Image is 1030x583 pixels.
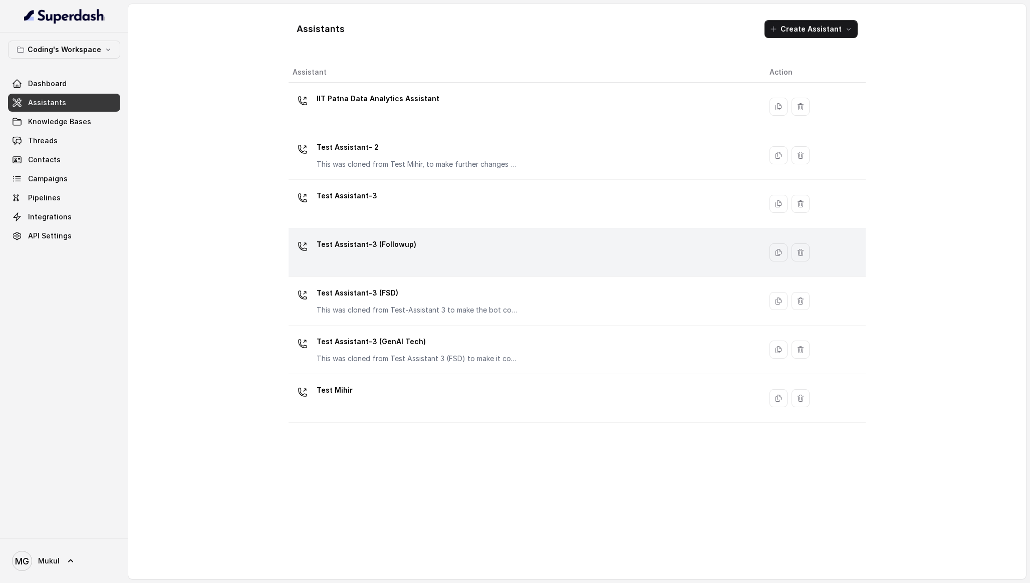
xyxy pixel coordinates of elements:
[8,227,120,245] a: API Settings
[317,285,517,301] p: Test Assistant-3 (FSD)
[289,62,761,83] th: Assistant
[8,94,120,112] a: Assistants
[15,556,29,566] text: MG
[317,159,517,169] p: This was cloned from Test Mihir, to make further changes as discussed with the Superdash team.
[28,44,101,56] p: Coding's Workspace
[8,75,120,93] a: Dashboard
[28,136,58,146] span: Threads
[317,139,517,155] p: Test Assistant- 2
[24,8,105,24] img: light.svg
[317,354,517,364] p: This was cloned from Test Assistant 3 (FSD) to make it compatible with the Gen AI tech course
[8,41,120,59] button: Coding's Workspace
[28,117,91,127] span: Knowledge Bases
[8,208,120,226] a: Integrations
[28,155,61,165] span: Contacts
[28,231,72,241] span: API Settings
[28,174,68,184] span: Campaigns
[28,212,72,222] span: Integrations
[8,151,120,169] a: Contacts
[764,20,858,38] button: Create Assistant
[38,556,60,566] span: Mukul
[317,236,416,252] p: Test Assistant-3 (Followup)
[317,334,517,350] p: Test Assistant-3 (GenAI Tech)
[761,62,866,83] th: Action
[8,132,120,150] a: Threads
[317,305,517,315] p: This was cloned from Test-Assistant 3 to make the bot compatible for FSD
[28,98,66,108] span: Assistants
[28,193,61,203] span: Pipelines
[8,547,120,575] a: Mukul
[8,113,120,131] a: Knowledge Bases
[297,21,345,37] h1: Assistants
[317,188,377,204] p: Test Assistant-3
[28,79,67,89] span: Dashboard
[8,189,120,207] a: Pipelines
[8,170,120,188] a: Campaigns
[317,91,439,107] p: IIT Patna Data Analytics Assistant
[317,382,353,398] p: Test Mihir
